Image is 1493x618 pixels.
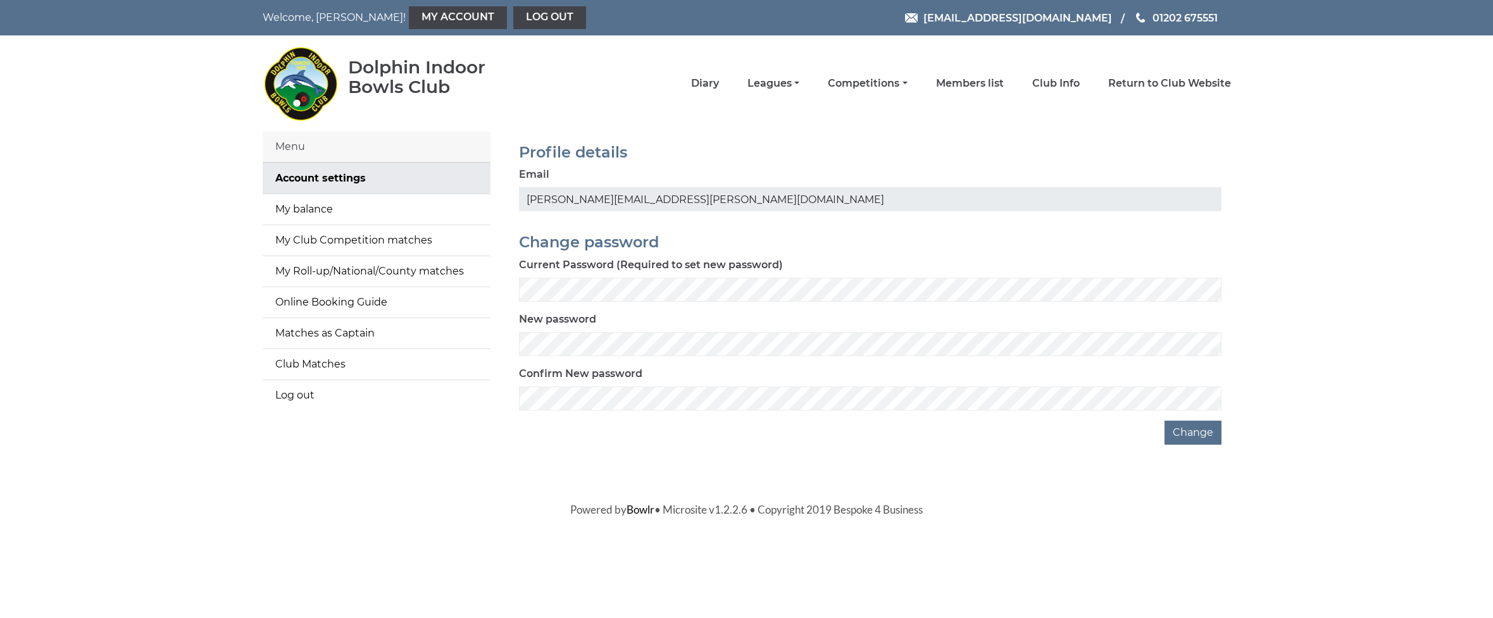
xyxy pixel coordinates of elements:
a: Email [EMAIL_ADDRESS][DOMAIN_NAME] [905,10,1112,26]
label: Email [519,167,549,182]
a: My Club Competition matches [263,225,490,256]
img: Phone us [1136,13,1145,23]
nav: Welcome, [PERSON_NAME]! [263,6,655,29]
a: Club Matches [263,349,490,380]
a: Log out [513,6,586,29]
a: Log out [263,380,490,411]
button: Change [1165,421,1221,445]
a: Online Booking Guide [263,287,490,318]
a: Account settings [263,163,490,194]
label: New password [519,312,596,327]
span: Powered by • Microsite v1.2.2.6 • Copyright 2019 Bespoke 4 Business [570,503,923,516]
div: Menu [263,132,490,163]
a: My Roll-up/National/County matches [263,256,490,287]
a: Competitions [828,77,907,90]
span: 01202 675551 [1153,11,1218,23]
a: Matches as Captain [263,318,490,349]
div: Dolphin Indoor Bowls Club [348,58,526,97]
a: Return to Club Website [1108,77,1231,90]
a: Diary [691,77,719,90]
h2: Profile details [519,144,1221,161]
span: [EMAIL_ADDRESS][DOMAIN_NAME] [923,11,1112,23]
label: Current Password (Required to set new password) [519,257,783,273]
a: Phone us 01202 675551 [1134,10,1218,26]
a: Members list [936,77,1004,90]
img: Dolphin Indoor Bowls Club [263,39,339,128]
a: My Account [409,6,507,29]
a: Bowlr [627,503,654,516]
img: Email [905,13,918,23]
h2: Change password [519,234,1221,250]
a: My balance [263,194,490,225]
label: Confirm New password [519,366,642,381]
a: Club Info [1032,77,1080,90]
a: Leagues [747,77,799,90]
